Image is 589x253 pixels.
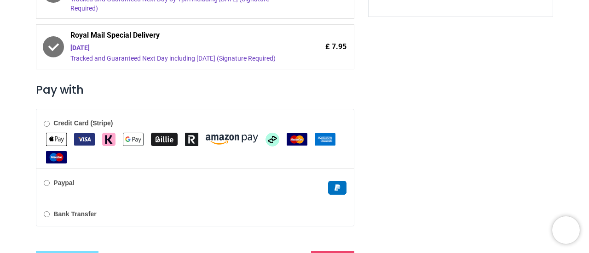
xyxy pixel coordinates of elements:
[46,151,67,163] img: Maestro
[206,135,258,142] span: Amazon Pay
[53,119,113,127] b: Credit Card (Stripe)
[266,135,279,142] span: Afterpay Clearpay
[185,133,198,146] img: Revolut Pay
[315,133,335,146] img: American Express
[53,179,74,186] b: Paypal
[102,133,115,146] img: Klarna
[151,135,178,142] span: Billie
[46,135,67,142] span: Apple Pay
[185,135,198,142] span: Revolut Pay
[53,210,96,218] b: Bank Transfer
[287,133,307,146] img: MasterCard
[315,135,335,142] span: American Express
[325,42,346,52] span: £ 7.95
[328,183,346,191] span: Paypal
[287,135,307,142] span: MasterCard
[74,133,95,146] img: VISA
[206,135,258,145] img: Amazon Pay
[123,133,144,146] img: Google Pay
[36,82,354,98] h3: Pay with
[44,211,50,217] input: Bank Transfer
[74,135,95,142] span: VISA
[46,153,67,160] span: Maestro
[102,135,115,142] span: Klarna
[44,180,50,186] input: Paypal
[552,216,580,244] iframe: Brevo live chat
[266,133,279,146] img: Afterpay Clearpay
[44,121,50,127] input: Credit Card (Stripe)
[70,54,291,63] div: Tracked and Guaranteed Next Day including [DATE] (Signature Required)
[70,30,291,43] span: Royal Mail Special Delivery
[46,133,67,146] img: Apple Pay
[151,133,178,146] img: Billie
[328,181,346,195] img: Paypal
[70,44,291,53] div: [DATE]
[123,135,144,142] span: Google Pay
